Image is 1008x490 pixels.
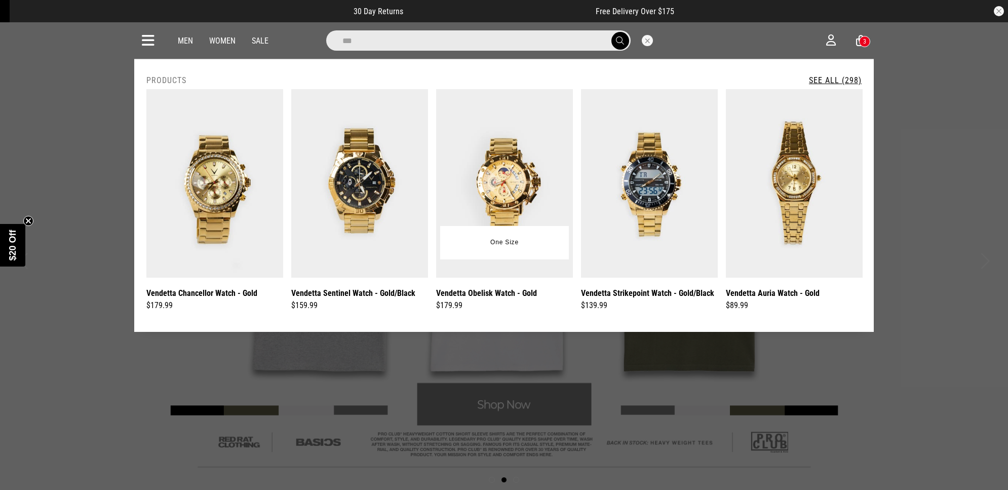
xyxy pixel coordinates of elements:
[726,89,863,278] img: Vendetta Auria Watch - Gold in Gold
[436,287,537,299] a: Vendetta Obelisk Watch - Gold
[291,299,428,312] div: $159.99
[23,216,33,226] button: Close teaser
[252,36,268,46] a: Sale
[436,299,573,312] div: $179.99
[8,4,38,34] button: Open LiveChat chat widget
[596,7,674,16] span: Free Delivery Over $175
[146,76,186,85] h2: Products
[581,287,714,299] a: Vendetta Strikepoint Watch - Gold/Black
[581,299,718,312] div: $139.99
[146,299,283,312] div: $179.99
[146,89,283,278] img: Vendetta Chancellor Watch - Gold in Gold
[581,89,718,278] img: Vendetta Strikepoint Watch - Gold/black in Multi
[856,35,866,46] a: 3
[726,287,820,299] a: Vendetta Auria Watch - Gold
[483,234,526,252] button: One Size
[291,89,428,278] img: Vendetta Sentinel Watch - Gold/black in Multi
[178,36,193,46] a: Men
[8,230,18,260] span: $20 Off
[642,35,653,46] button: Close search
[354,7,403,16] span: 30 Day Returns
[809,76,862,85] a: See All (298)
[436,89,573,278] img: Vendetta Obelisk Watch - Gold in Gold
[863,38,866,45] div: 3
[726,299,863,312] div: $89.99
[146,287,257,299] a: Vendetta Chancellor Watch - Gold
[209,36,236,46] a: Women
[291,287,415,299] a: Vendetta Sentinel Watch - Gold/Black
[423,6,575,16] iframe: Customer reviews powered by Trustpilot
